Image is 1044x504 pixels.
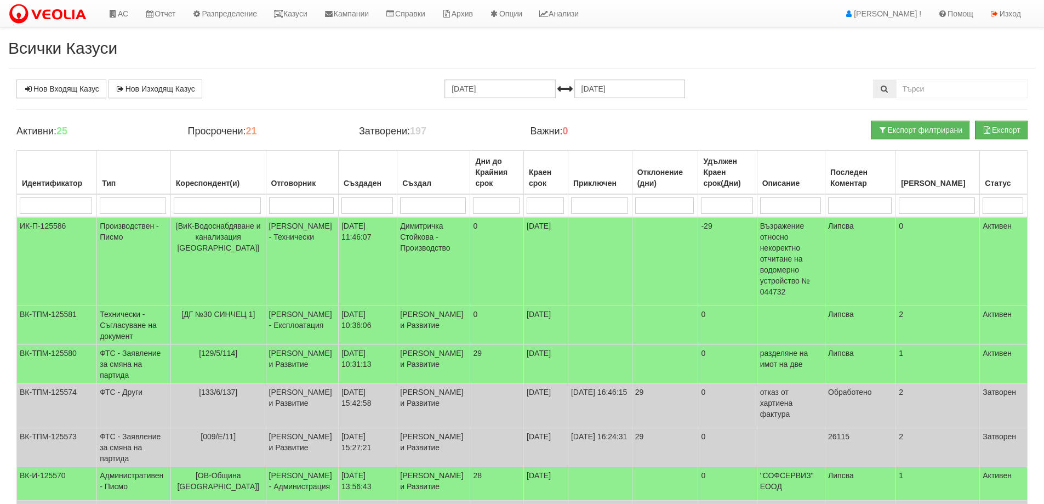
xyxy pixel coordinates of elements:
td: ВК-И-125570 [17,467,97,501]
td: 0 [698,345,757,384]
td: [PERSON_NAME] и Развитие [397,384,470,428]
td: ВК-ТПМ-125573 [17,428,97,467]
td: Технически - Съгласуване на документ [97,306,171,345]
td: [DATE] [524,217,568,306]
td: 0 [698,306,757,345]
span: 0 [473,222,477,230]
td: [PERSON_NAME] и Развитие [397,467,470,501]
th: Създаден: No sort applied, activate to apply an ascending sort [338,151,397,195]
td: Затворен [980,428,1028,467]
h4: Важни: [530,126,684,137]
span: 0 [473,310,477,319]
td: Активен [980,467,1028,501]
td: 0 [896,217,980,306]
td: Активен [980,345,1028,384]
td: Административен - Писмо [97,467,171,501]
div: Отклонение (дни) [635,165,695,191]
td: [DATE] 15:42:58 [338,384,397,428]
span: 26115 [828,432,849,441]
p: отказ от хартиена фактура [760,387,822,420]
b: 0 [563,126,568,137]
b: 21 [246,126,256,137]
td: [PERSON_NAME] и Развитие [397,345,470,384]
h4: Активни: [16,126,171,137]
input: Търсене по Идентификатор, Бл/Вх/Ап, Тип, Описание, Моб. Номер, Имейл, Файл, Коментар, [896,80,1028,98]
span: Обработено [828,388,872,397]
b: 25 [56,126,67,137]
span: [009/Е/11] [201,432,236,441]
td: [DATE] [524,467,568,501]
td: Активен [980,217,1028,306]
div: Краен срок [527,165,565,191]
td: Производствен - Писмо [97,217,171,306]
td: [PERSON_NAME] и Развитие [266,428,338,467]
td: ФТС - Заявление за смяна на партида [97,345,171,384]
a: Нов Изходящ Казус [109,80,202,98]
td: ФТС - Заявление за смяна на партида [97,428,171,467]
span: Липсва [828,222,854,230]
td: 29 [632,428,698,467]
h4: Просрочени: [187,126,342,137]
td: [PERSON_NAME] и Развитие [266,345,338,384]
td: 2 [896,428,980,467]
div: [PERSON_NAME] [899,175,977,191]
img: VeoliaLogo.png [8,3,92,26]
th: Удължен Краен срок(Дни): No sort applied, activate to apply an ascending sort [698,151,757,195]
td: [PERSON_NAME] и Развитие [397,306,470,345]
span: [ВиК-Водоснабдяване и канализация [GEOGRAPHIC_DATA]] [176,222,261,252]
p: "СОФСЕРВИЗ" ЕООД [760,470,822,492]
td: [DATE] 13:56:43 [338,467,397,501]
div: Отговорник [269,175,335,191]
td: [DATE] 11:46:07 [338,217,397,306]
td: [DATE] [524,306,568,345]
span: 28 [473,471,482,480]
span: Липсва [828,310,854,319]
a: Нов Входящ Казус [16,80,106,98]
td: [DATE] 10:31:13 [338,345,397,384]
th: Приключен: No sort applied, activate to apply an ascending sort [568,151,632,195]
td: ВК-ТПМ-125580 [17,345,97,384]
th: Кореспондент(и): No sort applied, activate to apply an ascending sort [170,151,266,195]
button: Експорт филтрирани [871,121,969,139]
td: 29 [632,384,698,428]
div: Кореспондент(и) [174,175,263,191]
span: Липсва [828,349,854,358]
td: 1 [896,467,980,501]
td: 0 [698,384,757,428]
td: [DATE] 16:24:31 [568,428,632,467]
td: ФТС - Други [97,384,171,428]
th: Описание: No sort applied, activate to apply an ascending sort [757,151,825,195]
td: [PERSON_NAME] - Експлоатация [266,306,338,345]
div: Тип [100,175,168,191]
td: -29 [698,217,757,306]
td: Димитричка Стойкова - Производство [397,217,470,306]
td: [DATE] 15:27:21 [338,428,397,467]
td: [PERSON_NAME] и Развитие [397,428,470,467]
th: Брой Файлове: No sort applied, activate to apply an ascending sort [896,151,980,195]
b: 197 [410,126,426,137]
div: Последен Коментар [828,165,893,191]
div: Статус [983,175,1024,191]
td: 2 [896,384,980,428]
td: [DATE] [524,384,568,428]
span: Липсва [828,471,854,480]
button: Експорт [975,121,1028,139]
p: Възражение относно некоректно отчитане на водомерно устройство № 044732 [760,220,822,297]
th: Краен срок: No sort applied, activate to apply an ascending sort [524,151,568,195]
td: [PERSON_NAME] - Технически [266,217,338,306]
th: Последен Коментар: No sort applied, activate to apply an ascending sort [825,151,896,195]
div: Създаден [341,175,394,191]
span: [129/5/114] [199,349,237,358]
th: Идентификатор: No sort applied, activate to apply an ascending sort [17,151,97,195]
td: 0 [698,467,757,501]
p: разделяне на имот на две [760,348,822,370]
th: Статус: No sort applied, activate to apply an ascending sort [980,151,1028,195]
td: 1 [896,345,980,384]
th: Отговорник: No sort applied, activate to apply an ascending sort [266,151,338,195]
td: 2 [896,306,980,345]
span: 29 [473,349,482,358]
td: Активен [980,306,1028,345]
span: [ДГ №30 СИНЧЕЦ 1] [181,310,255,319]
td: 0 [698,428,757,467]
th: Създал: No sort applied, activate to apply an ascending sort [397,151,470,195]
